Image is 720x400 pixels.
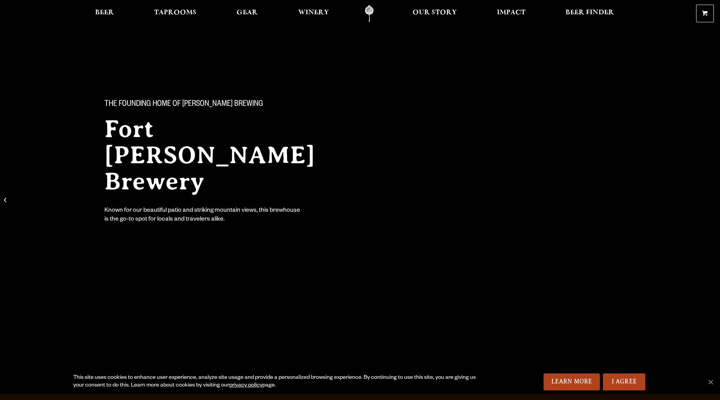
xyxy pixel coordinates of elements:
a: Taprooms [149,5,201,22]
span: Beer Finder [566,10,614,16]
span: Taprooms [154,10,196,16]
a: Beer Finder [561,5,619,22]
div: Known for our beautiful patio and striking mountain views, this brewhouse is the go-to spot for l... [104,207,302,224]
a: Learn More [544,373,600,390]
a: privacy policy [229,383,262,389]
span: No [707,378,714,386]
span: Gear [237,10,258,16]
a: Impact [492,5,530,22]
a: I Agree [603,373,645,390]
span: Impact [497,10,525,16]
span: Winery [298,10,329,16]
div: This site uses cookies to enhance user experience, analyze site usage and provide a personalized ... [73,374,482,390]
span: The Founding Home of [PERSON_NAME] Brewing [104,100,263,110]
a: Winery [293,5,334,22]
a: Beer [90,5,119,22]
a: Our Story [408,5,462,22]
span: Our Story [413,10,457,16]
a: Gear [232,5,263,22]
span: Beer [95,10,114,16]
a: Odell Home [355,5,384,22]
h2: Fort [PERSON_NAME] Brewery [104,116,345,194]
